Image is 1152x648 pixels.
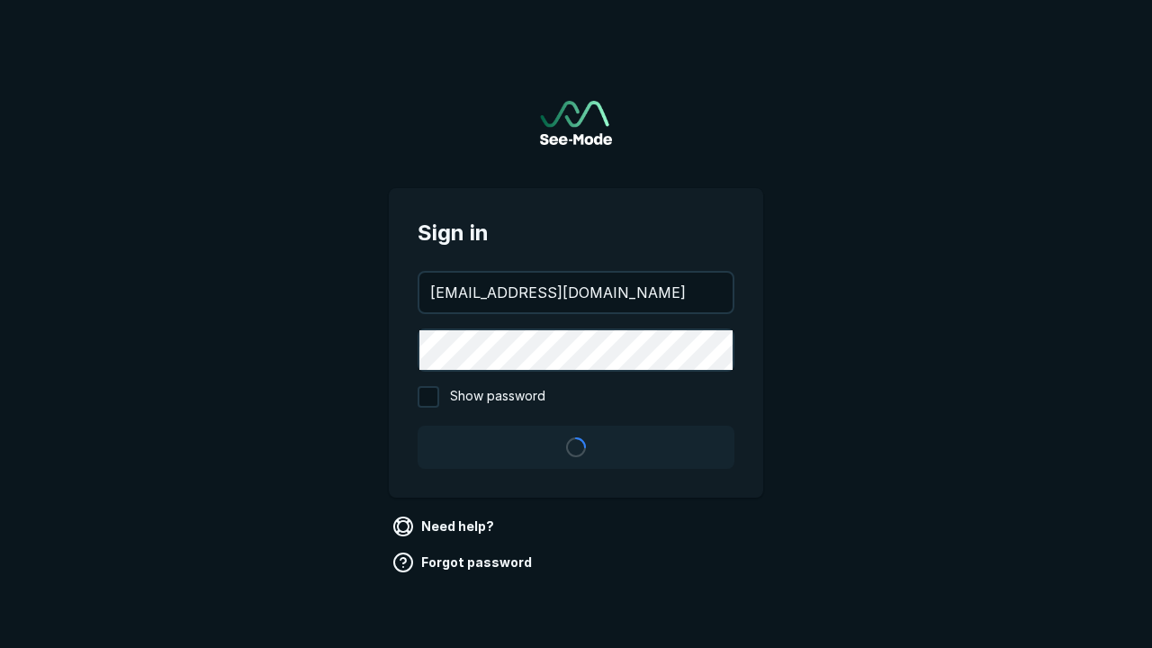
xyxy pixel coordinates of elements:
a: Forgot password [389,548,539,577]
input: your@email.com [419,273,733,312]
img: See-Mode Logo [540,101,612,145]
a: Need help? [389,512,501,541]
span: Show password [450,386,545,408]
span: Sign in [418,217,734,249]
a: Go to sign in [540,101,612,145]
